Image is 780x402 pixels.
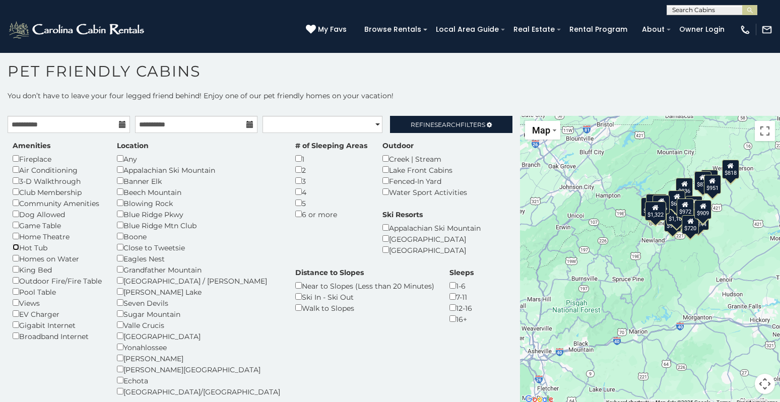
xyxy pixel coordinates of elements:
[295,280,434,291] div: Near to Slopes (Less than 20 Minutes)
[13,141,50,151] label: Amenities
[688,211,709,230] div: $1,244
[382,210,423,220] label: Ski Resorts
[117,364,280,375] div: [PERSON_NAME][GEOGRAPHIC_DATA]
[13,297,102,308] div: Views
[449,280,474,291] div: 1-6
[117,375,280,386] div: Echota
[117,253,280,264] div: Eagles Nest
[755,374,775,394] button: Map camera controls
[685,196,702,215] div: $960
[411,121,485,128] span: Refine Filters
[117,242,280,253] div: Close to Tweetsie
[117,141,149,151] label: Location
[117,220,280,231] div: Blue Ridge Mtn Club
[13,319,102,330] div: Gigabit Internet
[13,197,102,209] div: Community Amenities
[13,153,102,164] div: Fireplace
[674,22,730,37] a: Owner Login
[117,209,280,220] div: Blue Ridge Pkwy
[295,209,367,220] div: 6 or more
[722,160,739,179] div: $818
[117,386,280,397] div: [GEOGRAPHIC_DATA]/[GEOGRAPHIC_DATA]
[13,186,102,197] div: Club Membership
[382,186,467,197] div: Water Sport Activities
[295,197,367,209] div: 5
[382,164,467,175] div: Lake Front Cabins
[13,209,102,220] div: Dog Allowed
[117,186,280,197] div: Beech Mountain
[117,231,280,242] div: Boone
[13,330,102,342] div: Broadband Internet
[117,153,280,164] div: Any
[694,200,711,219] div: $909
[117,353,280,364] div: [PERSON_NAME]
[13,242,102,253] div: Hot Tub
[382,244,481,255] div: [GEOGRAPHIC_DATA]
[701,170,718,189] div: $999
[295,153,367,164] div: 1
[525,121,560,140] button: Change map style
[431,22,504,37] a: Local Area Guide
[359,22,426,37] a: Browse Rentals
[382,233,481,244] div: [GEOGRAPHIC_DATA]
[641,197,658,217] div: $839
[295,175,367,186] div: 3
[664,213,681,232] div: $961
[637,22,670,37] a: About
[694,171,711,190] div: $879
[668,190,685,210] div: $681
[13,231,102,242] div: Home Theatre
[761,24,772,35] img: mail-regular-white.png
[434,121,461,128] span: Search
[532,125,550,136] span: Map
[13,286,102,297] div: Pool Table
[295,267,364,278] label: Distance to Slopes
[117,275,280,286] div: [GEOGRAPHIC_DATA] / [PERSON_NAME]
[117,308,280,319] div: Sugar Mountain
[13,264,102,275] div: King Bed
[117,342,280,353] div: Yonahlossee
[13,275,102,286] div: Outdoor Fire/Fire Table
[382,153,467,164] div: Creek | Stream
[449,267,474,278] label: Sleeps
[295,302,434,313] div: Walk to Slopes
[666,206,687,225] div: $1,104
[682,215,699,234] div: $720
[449,291,474,302] div: 7-11
[13,175,102,186] div: 3-D Walkthrough
[295,291,434,302] div: Ski In - Ski Out
[704,175,721,194] div: $951
[117,330,280,342] div: [GEOGRAPHIC_DATA]
[13,220,102,231] div: Game Table
[390,116,512,133] a: RefineSearchFilters
[8,20,147,40] img: White-1-2.png
[653,195,670,214] div: $856
[382,175,467,186] div: Fenced-In Yard
[645,202,666,221] div: $1,322
[117,319,280,330] div: Valle Crucis
[13,164,102,175] div: Air Conditioning
[13,253,102,264] div: Homes on Water
[117,175,280,186] div: Banner Elk
[755,121,775,141] button: Toggle fullscreen view
[13,308,102,319] div: EV Charger
[295,141,367,151] label: # of Sleeping Areas
[117,197,280,209] div: Blowing Rock
[382,222,481,233] div: Appalachian Ski Mountain
[117,164,280,175] div: Appalachian Ski Mountain
[117,297,280,308] div: Seven Devils
[306,24,349,35] a: My Favs
[676,178,693,197] div: $836
[117,264,280,275] div: Grandfather Mountain
[646,194,667,213] div: $1,015
[449,302,474,313] div: 12-16
[117,286,280,297] div: [PERSON_NAME] Lake
[677,198,694,218] div: $972
[382,141,414,151] label: Outdoor
[508,22,560,37] a: Real Estate
[740,24,751,35] img: phone-regular-white.png
[564,22,632,37] a: Rental Program
[295,164,367,175] div: 2
[295,186,367,197] div: 4
[318,24,347,35] span: My Favs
